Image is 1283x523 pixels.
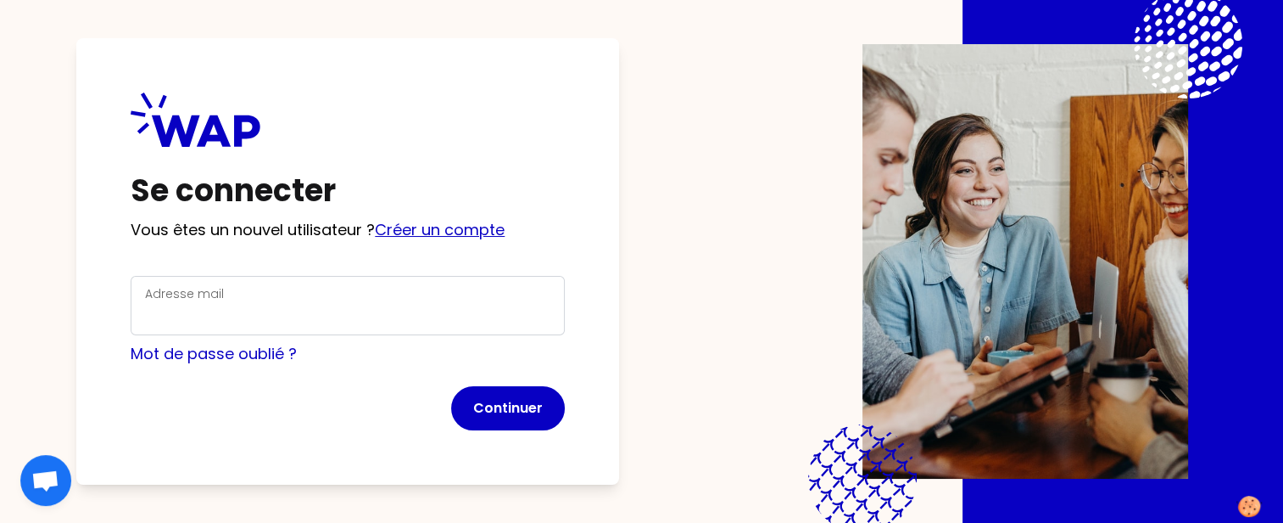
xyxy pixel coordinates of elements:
[131,174,565,208] h1: Se connecter
[451,386,565,430] button: Continuer
[131,218,565,242] p: Vous êtes un nouvel utilisateur ?
[375,219,505,240] a: Créer un compte
[131,343,297,364] a: Mot de passe oublié ?
[20,455,71,506] div: Ouvrir le chat
[145,285,224,302] label: Adresse mail
[862,44,1188,479] img: Description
